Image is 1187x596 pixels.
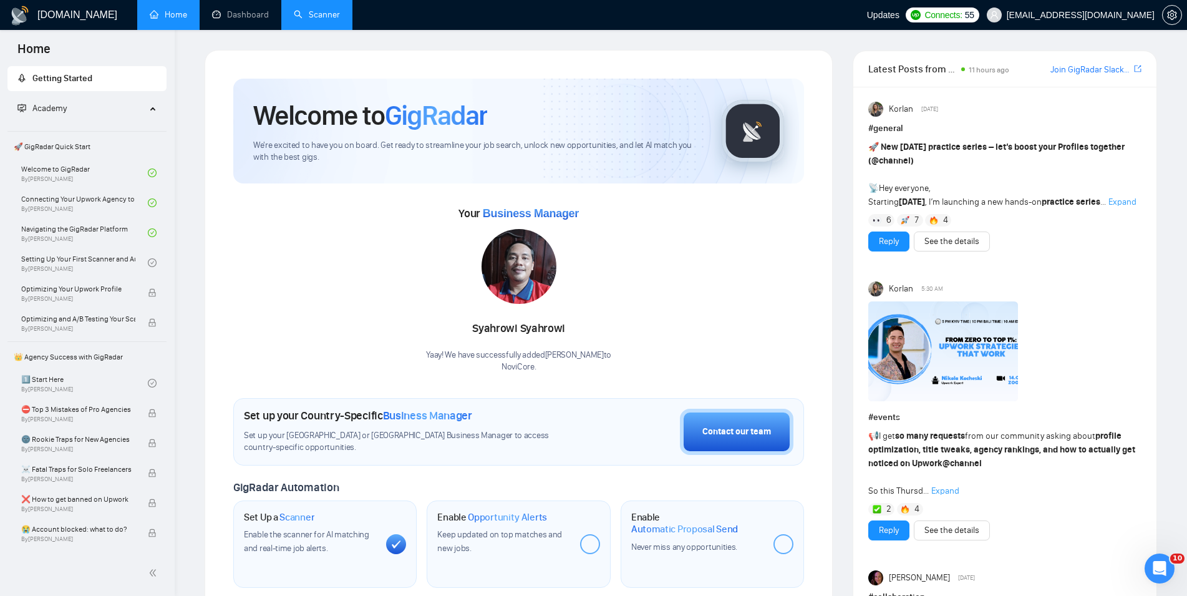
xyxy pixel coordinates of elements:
[680,409,793,455] button: Contact our team
[21,535,135,543] span: By [PERSON_NAME]
[148,288,157,297] span: lock
[148,409,157,418] span: lock
[482,229,556,304] img: 1698162396058-IMG-20231023-WA0155.jpg
[21,403,135,416] span: ⛔ Top 3 Mistakes of Pro Agencies
[924,524,979,537] a: See the details
[148,379,157,388] span: check-circle
[868,122,1141,135] h1: # general
[901,216,909,225] img: 🚀
[21,433,135,446] span: 🌚 Rookie Traps for New Agencies
[385,99,487,132] span: GigRadar
[879,524,899,537] a: Reply
[21,283,135,295] span: Optimizing Your Upwork Profile
[873,216,881,225] img: 👀
[879,235,899,248] a: Reply
[437,511,547,524] h1: Enable
[426,361,611,373] p: NoviCore .
[244,529,369,554] span: Enable the scanner for AI matching and real-time job alerts.
[924,235,979,248] a: See the details
[21,506,135,513] span: By [PERSON_NAME]
[921,104,938,115] span: [DATE]
[886,503,891,515] span: 2
[17,74,26,82] span: rocket
[426,318,611,340] div: Syahrowi Syahrowi
[868,142,1125,166] strong: New [DATE] practice series – let’s boost your Profiles together ( )
[1170,554,1185,564] span: 10
[148,567,161,579] span: double-left
[32,103,67,114] span: Academy
[21,416,135,423] span: By [PERSON_NAME]
[383,409,472,423] span: Business Manager
[17,103,67,114] span: Academy
[212,9,269,20] a: dashboardDashboard
[868,281,883,296] img: Korlan
[148,198,157,207] span: check-circle
[244,409,472,423] h1: Set up your Country-Specific
[901,505,909,514] img: 🔥
[21,325,135,333] span: By [PERSON_NAME]
[899,197,925,207] strong: [DATE]
[886,214,891,227] span: 6
[914,214,919,227] span: 7
[150,9,187,20] a: homeHome
[21,249,148,276] a: Setting Up Your First Scanner and Auto-BidderBy[PERSON_NAME]
[1134,64,1141,74] span: export
[958,572,975,584] span: [DATE]
[965,8,974,22] span: 55
[17,104,26,112] span: fund-projection-screen
[942,458,982,469] span: @channel
[873,505,881,514] img: ✅
[868,183,879,193] span: 📡
[1162,10,1182,20] a: setting
[148,169,157,177] span: check-circle
[867,10,899,20] span: Updates
[943,214,948,227] span: 4
[21,369,148,397] a: 1️⃣ Start HereBy[PERSON_NAME]
[7,40,61,66] span: Home
[868,61,957,77] span: Latest Posts from the GigRadar Community
[921,283,943,295] span: 5:30 AM
[244,430,574,454] span: Set up your [GEOGRAPHIC_DATA] or [GEOGRAPHIC_DATA] Business Manager to access country-specific op...
[244,511,314,524] h1: Set Up a
[148,228,157,237] span: check-circle
[969,66,1009,74] span: 11 hours ago
[437,529,562,554] span: Keep updated on top matches and new jobs.
[1162,5,1182,25] button: setting
[148,529,157,537] span: lock
[914,503,919,515] span: 4
[631,542,737,552] span: Never miss any opportunities.
[1050,63,1131,77] a: Join GigRadar Slack Community
[895,431,965,441] strong: so many requests
[21,523,135,535] span: 😭 Account blocked: what to do?
[868,232,909,252] button: Reply
[21,446,135,453] span: By [PERSON_NAME]
[21,476,135,483] span: By [PERSON_NAME]
[914,520,990,540] button: See the details
[148,499,157,507] span: lock
[1042,197,1100,207] strong: practice series
[868,411,1141,424] h1: # events
[631,523,738,535] span: Automatic Proposal Send
[868,520,909,540] button: Reply
[868,431,1135,496] span: I get from our community asking about So this Thursd...
[21,313,135,325] span: Optimizing and A/B Testing Your Scanner for Better Results
[929,216,938,225] img: 🔥
[889,102,913,116] span: Korlan
[1145,554,1175,584] iframe: Intercom live chat
[279,511,314,524] span: Scanner
[458,207,579,220] span: Your
[911,10,921,20] img: upwork-logo.png
[868,431,1135,469] strong: profile optimization, title tweaks, agency rankings, and how to actually get noticed on Upwork
[889,571,950,585] span: [PERSON_NAME]
[483,207,579,220] span: Business Manager
[924,8,962,22] span: Connects:
[253,99,487,132] h1: Welcome to
[931,486,959,496] span: Expand
[868,142,879,152] span: 🚀
[1163,10,1181,20] span: setting
[21,159,148,187] a: Welcome to GigRadarBy[PERSON_NAME]
[253,140,702,164] span: We're excited to have you on board. Get ready to streamline your job search, unlock new opportuni...
[426,349,611,373] div: Yaay! We have successfully added [PERSON_NAME] to
[9,344,165,369] span: 👑 Agency Success with GigRadar
[21,463,135,476] span: ☠️ Fatal Traps for Solo Freelancers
